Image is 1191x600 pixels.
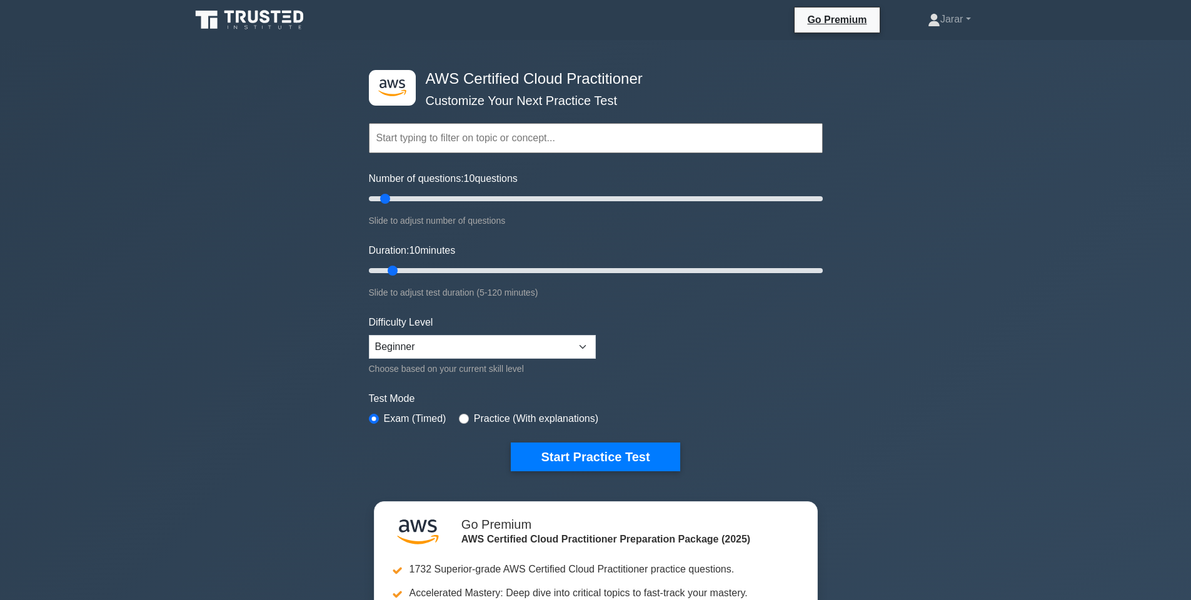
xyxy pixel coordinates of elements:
label: Difficulty Level [369,315,433,330]
span: 10 [409,245,420,256]
button: Start Practice Test [511,442,680,471]
a: Go Premium [800,12,874,27]
span: 10 [464,173,475,184]
label: Number of questions: questions [369,171,518,186]
label: Exam (Timed) [384,411,446,426]
input: Start typing to filter on topic or concept... [369,123,823,153]
div: Choose based on your current skill level [369,361,596,376]
div: Slide to adjust test duration (5-120 minutes) [369,285,823,300]
h4: AWS Certified Cloud Practitioner [421,70,761,88]
a: Jarar [898,7,1001,32]
label: Practice (With explanations) [474,411,598,426]
div: Slide to adjust number of questions [369,213,823,228]
label: Duration: minutes [369,243,456,258]
label: Test Mode [369,391,823,406]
